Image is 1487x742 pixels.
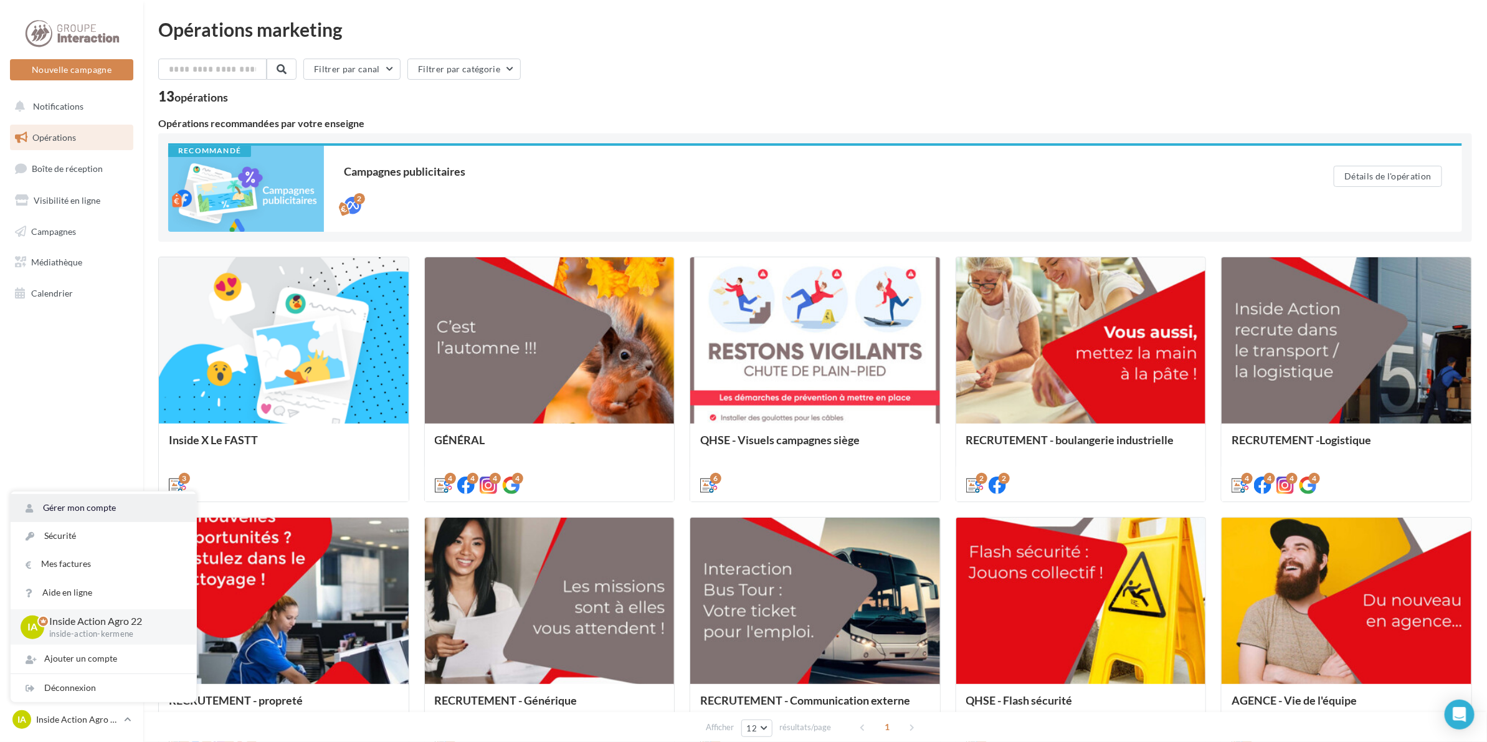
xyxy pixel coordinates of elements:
a: Mes factures [11,550,196,578]
span: Notifications [33,101,83,112]
div: 4 [1286,473,1298,484]
div: 4 [1309,473,1320,484]
div: 2 [976,473,987,484]
span: 12 [747,723,758,733]
div: QHSE - Visuels campagnes siège [700,434,930,459]
p: Inside Action Agro 22 [49,614,176,629]
a: Boîte de réception [7,155,136,182]
div: RECRUTEMENT -Logistique [1232,434,1461,459]
div: Ajouter un compte [11,645,196,673]
a: Opérations [7,125,136,151]
button: Détails de l'opération [1334,166,1442,187]
a: Gérer mon compte [11,494,196,522]
div: Open Intercom Messenger [1445,700,1475,730]
span: Visibilité en ligne [34,195,100,206]
span: Médiathèque [31,257,82,267]
div: 4 [445,473,456,484]
button: Nouvelle campagne [10,59,133,80]
div: Déconnexion [11,674,196,702]
div: 3 [179,473,190,484]
button: Filtrer par catégorie [407,59,521,80]
div: RECRUTEMENT - boulangerie industrielle [966,434,1196,459]
button: Filtrer par canal [303,59,401,80]
div: opérations [174,92,228,103]
span: Boîte de réception [32,163,103,174]
p: Inside Action Agro 22 [36,713,119,726]
div: AGENCE - Vie de l'équipe [1232,694,1461,719]
span: résultats/page [779,721,831,733]
button: 12 [741,720,773,737]
span: Campagnes [31,226,76,236]
span: Calendrier [31,288,73,298]
a: IA Inside Action Agro 22 [10,708,133,731]
div: 4 [1242,473,1253,484]
div: Inside X Le FASTT [169,434,399,459]
span: IA [17,713,26,726]
a: Visibilité en ligne [7,188,136,214]
div: Opérations recommandées par votre enseigne [158,118,1472,128]
div: Campagnes publicitaires [344,166,1284,177]
a: Médiathèque [7,249,136,275]
div: 2 [354,193,365,204]
div: RECRUTEMENT - propreté [169,694,399,719]
button: Notifications [7,93,131,120]
span: IA [27,620,37,634]
div: 4 [467,473,478,484]
div: 13 [158,90,228,103]
span: 1 [877,717,897,737]
p: inside-action-kermene [49,629,176,640]
a: Campagnes [7,219,136,245]
span: Afficher [706,721,734,733]
div: 4 [512,473,523,484]
div: 6 [710,473,721,484]
div: GÉNÉRAL [435,434,665,459]
a: Sécurité [11,522,196,550]
div: RECRUTEMENT - Communication externe [700,694,930,719]
div: Opérations marketing [158,20,1472,39]
a: Calendrier [7,280,136,307]
div: RECRUTEMENT - Générique [435,694,665,719]
span: Opérations [32,132,76,143]
div: 4 [1264,473,1275,484]
div: 4 [490,473,501,484]
div: QHSE - Flash sécurité [966,694,1196,719]
a: Aide en ligne [11,579,196,607]
div: 2 [999,473,1010,484]
div: Recommandé [168,146,251,157]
